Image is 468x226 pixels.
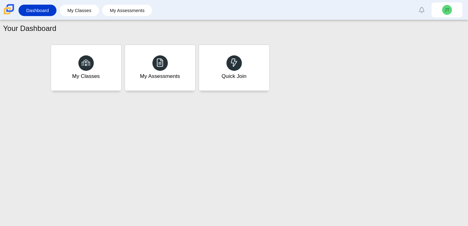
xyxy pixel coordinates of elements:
div: My Classes [72,72,100,80]
img: Carmen School of Science & Technology [2,3,15,16]
h1: Your Dashboard [3,23,56,34]
a: JT [432,2,462,17]
a: My Classes [51,45,122,91]
a: My Assessments [125,45,196,91]
a: My Assessments [105,5,149,16]
a: My Classes [63,5,96,16]
a: Quick Join [199,45,270,91]
div: Quick Join [222,72,246,80]
span: JT [445,8,449,12]
a: Dashboard [22,5,53,16]
div: My Assessments [140,72,180,80]
a: Carmen School of Science & Technology [2,11,15,17]
a: Alerts [415,3,429,17]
